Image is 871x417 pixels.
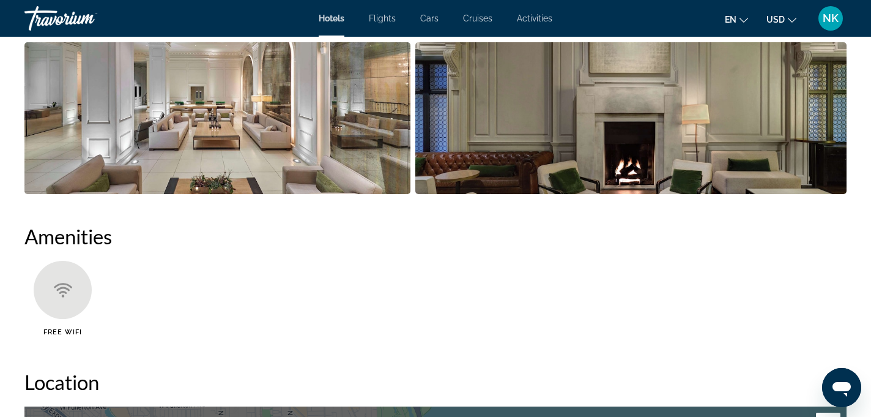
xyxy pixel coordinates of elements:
[319,13,344,23] a: Hotels
[420,13,439,23] a: Cars
[24,42,410,195] button: Open full-screen image slider
[725,15,736,24] span: en
[517,13,552,23] a: Activities
[725,10,748,28] button: Change language
[369,13,396,23] a: Flights
[415,42,847,195] button: Open full-screen image slider
[815,6,847,31] button: User Menu
[823,12,839,24] span: NK
[463,13,492,23] a: Cruises
[766,10,796,28] button: Change currency
[24,2,147,34] a: Travorium
[24,224,847,249] h2: Amenities
[822,368,861,407] iframe: Button to launch messaging window
[43,328,83,336] span: Free WiFi
[766,15,785,24] span: USD
[24,370,847,394] h2: Location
